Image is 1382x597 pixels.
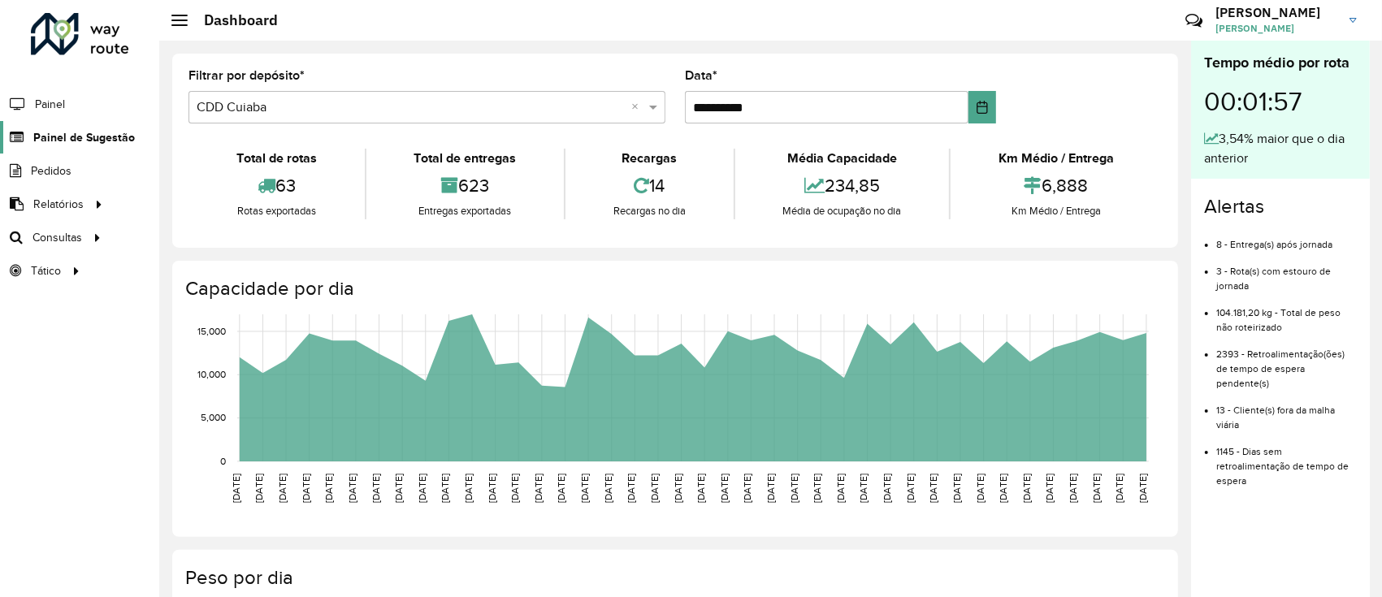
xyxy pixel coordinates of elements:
text: [DATE] [719,474,730,503]
span: Relatórios [33,196,84,213]
text: [DATE] [347,474,357,503]
span: Tático [31,262,61,279]
text: [DATE] [905,474,916,503]
span: Painel de Sugestão [33,129,135,146]
span: [PERSON_NAME] [1215,21,1337,36]
text: [DATE] [765,474,776,503]
text: [DATE] [649,474,660,503]
div: 63 [193,168,361,203]
text: [DATE] [812,474,822,503]
text: 0 [220,456,226,466]
text: [DATE] [1021,474,1032,503]
text: [DATE] [975,474,986,503]
text: [DATE] [231,474,241,503]
text: [DATE] [859,474,869,503]
text: [DATE] [603,474,613,503]
div: Recargas no dia [570,203,730,219]
text: [DATE] [417,474,427,503]
li: 2393 - Retroalimentação(ões) de tempo de espera pendente(s) [1216,335,1357,391]
span: Consultas [32,229,82,246]
text: [DATE] [835,474,846,503]
div: Média Capacidade [739,149,946,168]
div: 14 [570,168,730,203]
text: [DATE] [463,474,474,503]
label: Filtrar por depósito [188,66,305,85]
text: [DATE] [789,474,799,503]
a: Contato Rápido [1176,3,1211,38]
li: 8 - Entrega(s) após jornada [1216,225,1357,252]
li: 13 - Cliente(s) fora da malha viária [1216,391,1357,432]
text: [DATE] [487,474,497,503]
div: 00:01:57 [1204,74,1357,129]
text: [DATE] [533,474,544,503]
text: [DATE] [440,474,450,503]
text: [DATE] [1091,474,1102,503]
button: Choose Date [968,91,996,123]
h4: Peso por dia [185,566,1162,590]
h4: Alertas [1204,195,1357,218]
text: 15,000 [197,326,226,336]
text: [DATE] [393,474,404,503]
text: [DATE] [1115,474,1125,503]
span: Clear all [631,97,645,117]
text: [DATE] [1045,474,1055,503]
div: Km Médio / Entrega [955,203,1158,219]
li: 104.181,20 kg - Total de peso não roteirizado [1216,293,1357,335]
div: 234,85 [739,168,946,203]
h2: Dashboard [188,11,278,29]
text: [DATE] [301,474,311,503]
span: Pedidos [31,162,71,180]
h3: [PERSON_NAME] [1215,5,1337,20]
text: [DATE] [743,474,753,503]
div: Rotas exportadas [193,203,361,219]
div: 623 [370,168,561,203]
div: Tempo médio por rota [1204,52,1357,74]
div: Km Médio / Entrega [955,149,1158,168]
div: Recargas [570,149,730,168]
text: [DATE] [673,474,683,503]
text: [DATE] [509,474,520,503]
text: [DATE] [579,474,590,503]
text: [DATE] [998,474,1008,503]
h4: Capacidade por dia [185,277,1162,301]
text: [DATE] [1068,474,1078,503]
text: 10,000 [197,369,226,379]
text: 5,000 [201,413,226,423]
text: [DATE] [929,474,939,503]
div: 3,54% maior que o dia anterior [1204,129,1357,168]
text: [DATE] [323,474,334,503]
text: [DATE] [1137,474,1148,503]
text: [DATE] [557,474,567,503]
div: Total de entregas [370,149,561,168]
li: 3 - Rota(s) com estouro de jornada [1216,252,1357,293]
text: [DATE] [277,474,288,503]
text: [DATE] [951,474,962,503]
text: [DATE] [626,474,636,503]
label: Data [685,66,717,85]
div: Média de ocupação no dia [739,203,946,219]
text: [DATE] [370,474,381,503]
div: 6,888 [955,168,1158,203]
div: Entregas exportadas [370,203,561,219]
li: 1145 - Dias sem retroalimentação de tempo de espera [1216,432,1357,488]
text: [DATE] [695,474,706,503]
text: [DATE] [882,474,892,503]
text: [DATE] [253,474,264,503]
span: Painel [35,96,65,113]
div: Total de rotas [193,149,361,168]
